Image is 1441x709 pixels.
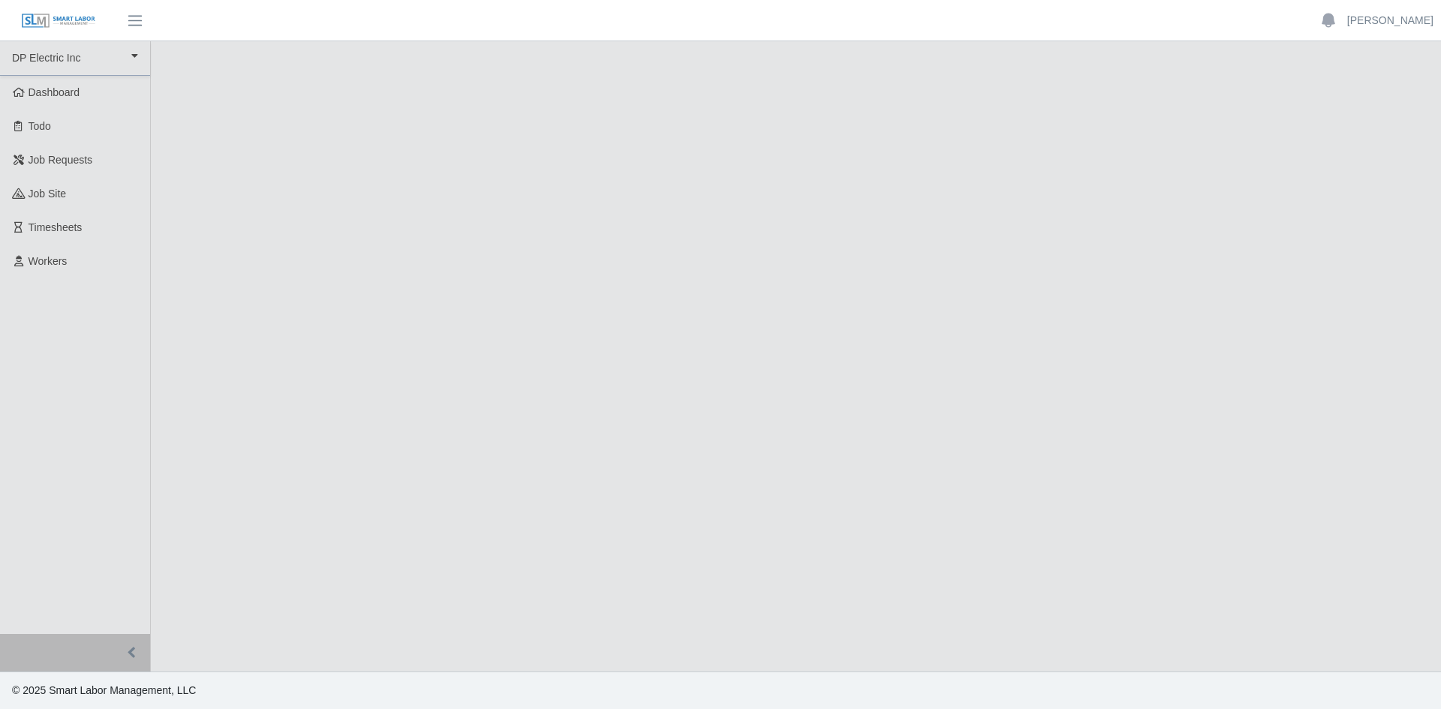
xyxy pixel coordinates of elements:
[12,684,196,696] span: © 2025 Smart Labor Management, LLC
[21,13,96,29] img: SLM Logo
[29,120,51,132] span: Todo
[1347,13,1433,29] a: [PERSON_NAME]
[29,154,93,166] span: Job Requests
[29,221,83,233] span: Timesheets
[29,188,67,200] span: job site
[29,86,80,98] span: Dashboard
[29,255,68,267] span: Workers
